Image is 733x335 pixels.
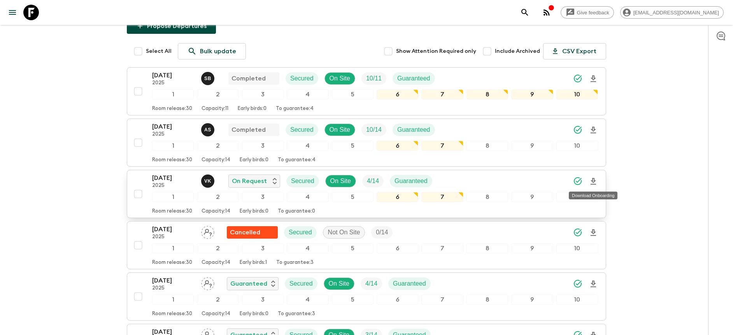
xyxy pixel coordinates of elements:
p: Guaranteed [397,74,430,83]
div: 6 [377,141,418,151]
button: [DATE]2025Assign pack leaderGuaranteedSecuredOn SiteTrip FillGuaranteed12345678910Room release:30... [127,272,606,321]
svg: Download Onboarding [589,228,598,237]
p: To guarantee: 3 [276,260,314,266]
p: Capacity: 11 [202,106,228,112]
p: Guaranteed [393,279,426,288]
div: Trip Fill [361,124,386,136]
p: Capacity: 14 [202,260,230,266]
button: [DATE]2025Anvar SadicCompletedSecuredOn SiteTrip FillGuaranteed12345678910Room release:30Capacity... [127,119,606,167]
div: On Site [325,175,356,187]
div: 7 [421,192,463,202]
button: Propose Departures [127,18,216,34]
div: 3 [242,243,284,253]
div: 3 [242,192,284,202]
div: 8 [466,89,508,99]
div: 9 [511,192,553,202]
p: Cancelled [230,228,260,237]
div: 9 [511,141,553,151]
p: To guarantee: 4 [276,106,314,112]
p: 2025 [152,234,195,240]
p: 2025 [152,131,195,138]
p: Secured [289,279,313,288]
p: 0 / 14 [376,228,388,237]
p: Secured [290,74,314,83]
p: 2025 [152,80,195,86]
div: Not On Site [323,226,365,239]
p: Room release: 30 [152,208,192,215]
span: Show Attention Required only [396,47,476,55]
div: 7 [421,295,463,305]
p: Capacity: 14 [202,311,230,317]
div: 4 [287,295,328,305]
svg: Download Onboarding [589,177,598,186]
span: Anvar Sadic [201,126,216,132]
svg: Download Onboarding [589,279,598,289]
div: Trip Fill [361,277,382,290]
div: 4 [287,89,328,99]
p: On Site [329,279,349,288]
p: Not On Site [328,228,360,237]
div: 2 [197,243,238,253]
div: 8 [466,192,508,202]
p: Room release: 30 [152,106,192,112]
span: Select All [146,47,172,55]
p: Secured [290,125,314,134]
p: Room release: 30 [152,311,192,317]
p: Guaranteed [230,279,267,288]
div: 9 [511,295,553,305]
p: Early birds: 0 [238,106,267,112]
div: 4 [287,243,328,253]
p: Secured [291,176,314,186]
a: Bulk update [178,43,246,59]
div: On Site [324,124,355,136]
p: To guarantee: 4 [278,157,316,163]
p: Early birds: 1 [240,260,267,266]
p: On Request [232,176,267,186]
span: [EMAIL_ADDRESS][DOMAIN_NAME] [629,10,723,16]
p: Guaranteed [397,125,430,134]
div: Secured [286,175,319,187]
div: [EMAIL_ADDRESS][DOMAIN_NAME] [620,6,724,19]
div: 4 [287,141,328,151]
p: Guaranteed [395,176,428,186]
p: [DATE] [152,173,195,183]
p: Early birds: 0 [240,311,268,317]
div: 6 [377,295,418,305]
div: 3 [242,141,284,151]
div: 1 [152,243,194,253]
p: Early birds: 0 [240,208,268,215]
p: 10 / 11 [366,74,382,83]
div: 2 [197,89,238,99]
button: menu [5,5,20,20]
div: 4 [287,192,328,202]
div: 8 [466,141,508,151]
p: 2025 [152,183,195,189]
p: Room release: 30 [152,260,192,266]
div: 10 [556,141,598,151]
div: Secured [285,277,317,290]
div: 1 [152,141,194,151]
span: Saadh Babu [201,74,216,80]
p: 10 / 14 [366,125,382,134]
div: 1 [152,89,194,99]
div: 2 [197,192,238,202]
p: On Site [330,125,350,134]
p: Bulk update [200,47,236,56]
svg: Synced Successfully [573,125,582,134]
button: [DATE]2025Vijesh K. VOn RequestSecuredOn SiteTrip FillGuaranteed12345678910Room release:30Capacit... [127,170,606,218]
span: Vijesh K. V [201,177,216,183]
span: Include Archived [495,47,540,55]
div: On Site [324,72,355,85]
div: Download Onboarding [569,192,617,199]
p: Capacity: 14 [202,208,230,215]
p: V K [204,178,211,184]
p: 2025 [152,285,195,291]
span: Assign pack leader [201,228,214,234]
p: Capacity: 14 [202,157,230,163]
p: [DATE] [152,122,195,131]
p: Secured [289,228,312,237]
svg: Synced Successfully [573,74,582,83]
div: 10 [556,192,598,202]
div: Secured [286,72,318,85]
div: 5 [332,89,374,99]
